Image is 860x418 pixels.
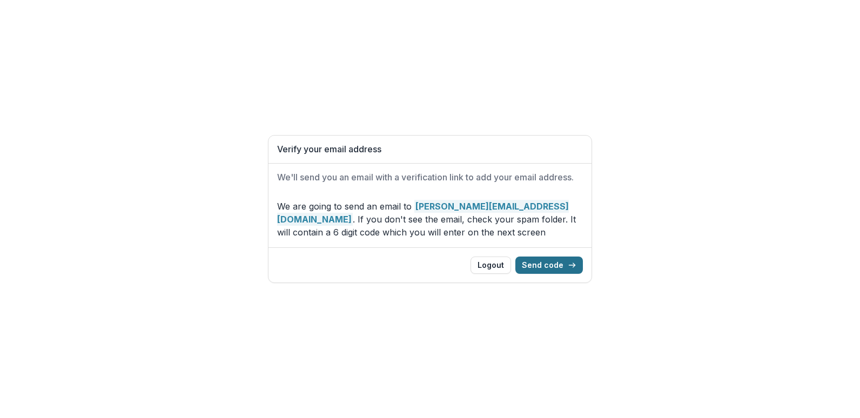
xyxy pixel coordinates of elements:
p: We are going to send an email to . If you don't see the email, check your spam folder. It will co... [277,200,583,239]
button: Send code [515,257,583,274]
h1: Verify your email address [277,144,583,154]
strong: [PERSON_NAME][EMAIL_ADDRESS][DOMAIN_NAME] [277,200,569,226]
h2: We'll send you an email with a verification link to add your email address. [277,172,583,183]
button: Logout [471,257,511,274]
